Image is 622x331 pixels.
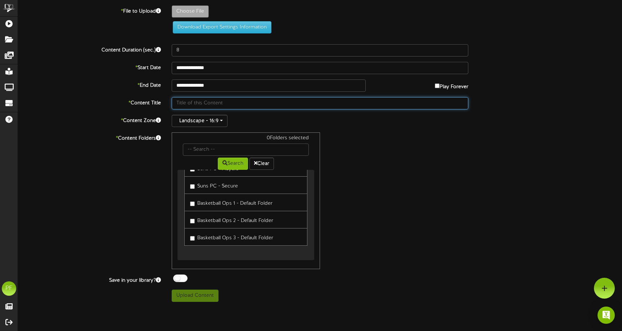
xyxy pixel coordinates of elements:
[13,80,166,89] label: End Date
[13,275,166,284] label: Save in your library?
[183,144,309,156] input: -- Search --
[190,232,273,242] label: Basketball Ops 3 - Default Folder
[190,219,195,223] input: Basketball Ops 2 - Default Folder
[218,158,248,170] button: Search
[13,62,166,72] label: Start Date
[2,281,16,296] div: PF
[435,83,440,88] input: Play Forever
[190,198,272,207] label: Basketball Ops 1 - Default Folder
[190,184,195,189] input: Suns PC - Secure
[190,180,238,190] label: Suns PC - Secure
[172,115,227,127] button: Landscape - 16:9
[190,201,195,206] input: Basketball Ops 1 - Default Folder
[172,97,468,109] input: Title of this Content
[177,135,314,144] div: 0 Folders selected
[13,115,166,124] label: Content Zone
[172,290,218,302] button: Upload Content
[249,158,274,170] button: Clear
[598,307,615,324] div: Open Intercom Messenger
[13,97,166,107] label: Content Title
[13,132,166,142] label: Content Folders
[169,24,271,30] a: Download Export Settings Information
[190,215,273,225] label: Basketball Ops 2 - Default Folder
[435,80,468,91] label: Play Forever
[190,236,195,241] input: Basketball Ops 3 - Default Folder
[13,44,166,54] label: Content Duration (sec.)
[13,5,166,15] label: File to Upload
[173,21,271,33] button: Download Export Settings Information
